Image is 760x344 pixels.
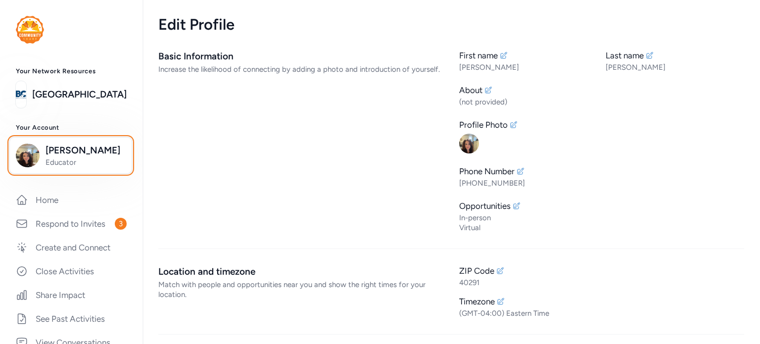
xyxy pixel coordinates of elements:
[32,88,127,101] a: [GEOGRAPHIC_DATA]
[8,237,135,258] a: Create and Connect
[459,308,744,318] div: (GMT-04:00) Eastern Time
[46,157,126,167] span: Educator
[16,16,44,44] img: logo
[459,62,598,72] div: [PERSON_NAME]
[115,218,127,230] span: 3
[459,97,744,107] div: (not provided)
[606,62,744,72] div: [PERSON_NAME]
[459,165,515,177] div: Phone Number
[16,124,127,132] h3: Your Account
[459,119,508,131] div: Profile Photo
[459,265,494,277] div: ZIP Code
[158,64,443,74] div: Increase the likelihood of connecting by adding a photo and introduction of yourself.
[158,49,443,63] div: Basic Information
[459,200,511,212] div: Opportunities
[16,84,26,105] img: logo
[46,144,126,157] span: [PERSON_NAME]
[459,178,744,188] div: [PHONE_NUMBER]
[459,295,495,307] div: Timezone
[606,49,644,61] div: Last name
[9,137,132,174] button: [PERSON_NAME]Educator
[459,213,744,223] div: In-person
[8,189,135,211] a: Home
[8,260,135,282] a: Close Activities
[459,49,498,61] div: First name
[16,67,127,75] h3: Your Network Resources
[459,278,744,288] div: 40291
[8,284,135,306] a: Share Impact
[158,280,443,299] div: Match with people and opportunities near you and show the right times for your location.
[459,223,744,233] div: Virtual
[158,16,744,34] div: Edit Profile
[158,265,443,279] div: Location and timezone
[459,134,479,153] img: Avatar
[8,308,135,330] a: See Past Activities
[8,213,135,235] a: Respond to Invites3
[459,84,482,96] div: About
